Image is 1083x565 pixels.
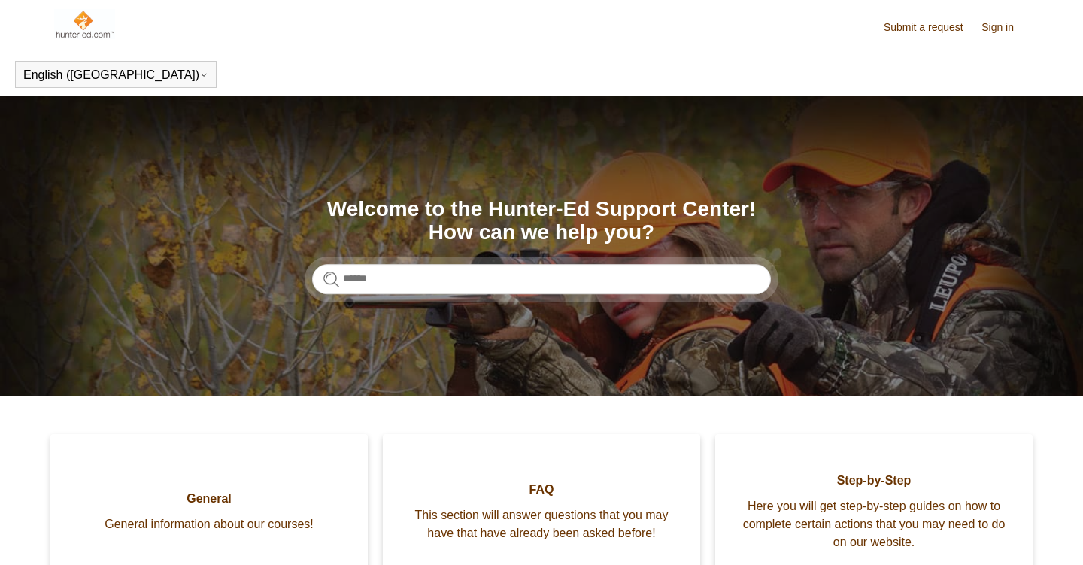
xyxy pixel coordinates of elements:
button: English ([GEOGRAPHIC_DATA]) [23,68,208,82]
span: Here you will get step-by-step guides on how to complete certain actions that you may need to do ... [738,497,1010,551]
img: Hunter-Ed Help Center home page [54,9,115,39]
div: Chat Support [986,515,1072,554]
span: Step-by-Step [738,472,1010,490]
span: This section will answer questions that you may have that have already been asked before! [405,506,678,542]
a: Submit a request [884,20,978,35]
span: General information about our courses! [73,515,345,533]
a: Sign in [981,20,1029,35]
input: Search [312,264,771,294]
span: General [73,490,345,508]
span: FAQ [405,481,678,499]
h1: Welcome to the Hunter-Ed Support Center! How can we help you? [312,198,771,245]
